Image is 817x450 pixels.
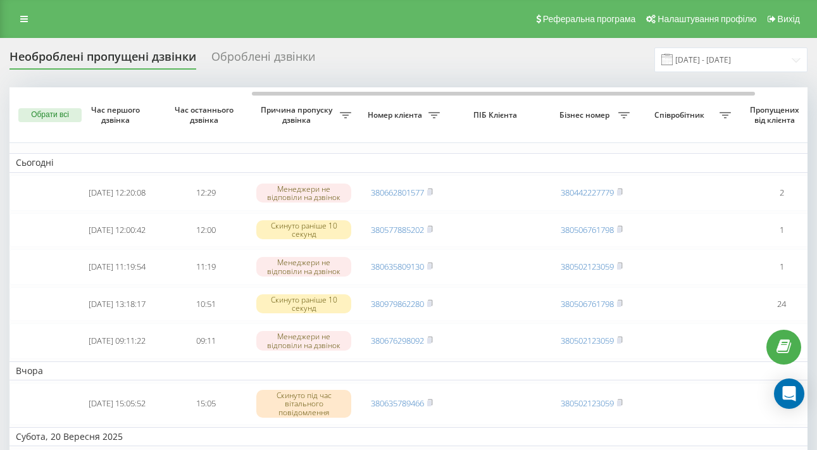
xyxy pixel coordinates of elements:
[256,105,340,125] span: Причина пропуску дзвінка
[561,335,614,346] a: 380502123059
[161,213,250,247] td: 12:00
[778,14,800,24] span: Вихід
[642,110,720,120] span: Співробітник
[561,298,614,309] a: 380506761798
[256,220,351,239] div: Скинуто раніше 10 секунд
[561,224,614,235] a: 380506761798
[256,294,351,313] div: Скинуто раніше 10 секунд
[161,383,250,425] td: 15:05
[73,287,161,321] td: [DATE] 13:18:17
[73,213,161,247] td: [DATE] 12:00:42
[744,105,808,125] span: Пропущених від клієнта
[364,110,428,120] span: Номер клієнта
[371,224,424,235] a: 380577885202
[161,323,250,359] td: 09:11
[371,187,424,198] a: 380662801577
[457,110,537,120] span: ПІБ Клієнта
[73,323,161,359] td: [DATE] 09:11:22
[774,378,804,409] div: Open Intercom Messenger
[658,14,756,24] span: Налаштування профілю
[371,261,424,272] a: 380635809130
[73,175,161,211] td: [DATE] 12:20:08
[9,50,196,70] div: Необроблені пропущені дзвінки
[161,175,250,211] td: 12:29
[371,298,424,309] a: 380979862280
[73,383,161,425] td: [DATE] 15:05:52
[18,108,82,122] button: Обрати всі
[83,105,151,125] span: Час першого дзвінка
[554,110,618,120] span: Бізнес номер
[561,397,614,409] a: 380502123059
[172,105,240,125] span: Час останнього дзвінка
[371,335,424,346] a: 380676298092
[161,249,250,285] td: 11:19
[256,331,351,350] div: Менеджери не відповіли на дзвінок
[256,184,351,203] div: Менеджери не відповіли на дзвінок
[161,287,250,321] td: 10:51
[256,390,351,418] div: Скинуто під час вітального повідомлення
[543,14,636,24] span: Реферальна програма
[256,257,351,276] div: Менеджери не відповіли на дзвінок
[561,261,614,272] a: 380502123059
[371,397,424,409] a: 380635789466
[561,187,614,198] a: 380442227779
[211,50,315,70] div: Оброблені дзвінки
[73,249,161,285] td: [DATE] 11:19:54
